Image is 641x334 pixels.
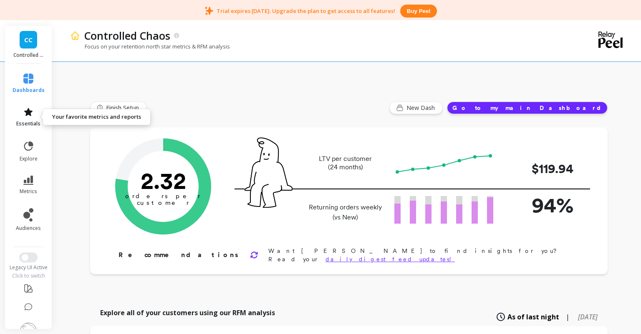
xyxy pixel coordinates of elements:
p: LTV per customer (24 months) [306,155,384,171]
span: As of last night [507,312,559,322]
div: Legacy UI Active [4,264,53,271]
p: Trial expires [DATE]. Upgrade the plan to get access to all features! [217,7,395,15]
img: header icon [70,31,80,41]
button: Switch to New UI [19,252,38,263]
img: pal seatted on line [245,138,293,208]
div: Click to switch [4,273,53,279]
button: New Dash [389,102,443,114]
p: Explore all of your customers using our RFM analysis [100,308,275,318]
button: Go to my main Dashboard [447,102,608,114]
span: Finish Setup [106,104,141,112]
span: essentials [16,120,40,127]
p: Focus on your retention north star metrics & RFM analysis [70,43,230,50]
p: Controlled Chaos [84,28,170,43]
tspan: orders per [125,192,201,200]
a: daily digest feed updates! [326,256,455,263]
span: [DATE] [578,312,598,321]
button: Finish Setup [90,102,147,114]
button: Buy peel [400,5,437,18]
p: Controlled Chaos [13,52,44,59]
p: $119.94 [507,159,573,178]
p: Returning orders weekly (vs New) [306,202,384,222]
p: 94% [507,189,573,221]
text: 2.32 [141,167,186,194]
tspan: customer [137,199,190,207]
p: Want [PERSON_NAME] to find insights for you? Read your [268,247,581,263]
span: | [566,312,570,322]
span: New Dash [406,104,437,112]
span: explore [20,156,38,162]
span: audiences [16,225,41,232]
p: Recommendations [119,250,240,260]
span: metrics [20,188,37,195]
span: CC [24,35,33,45]
span: dashboards [13,87,45,94]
